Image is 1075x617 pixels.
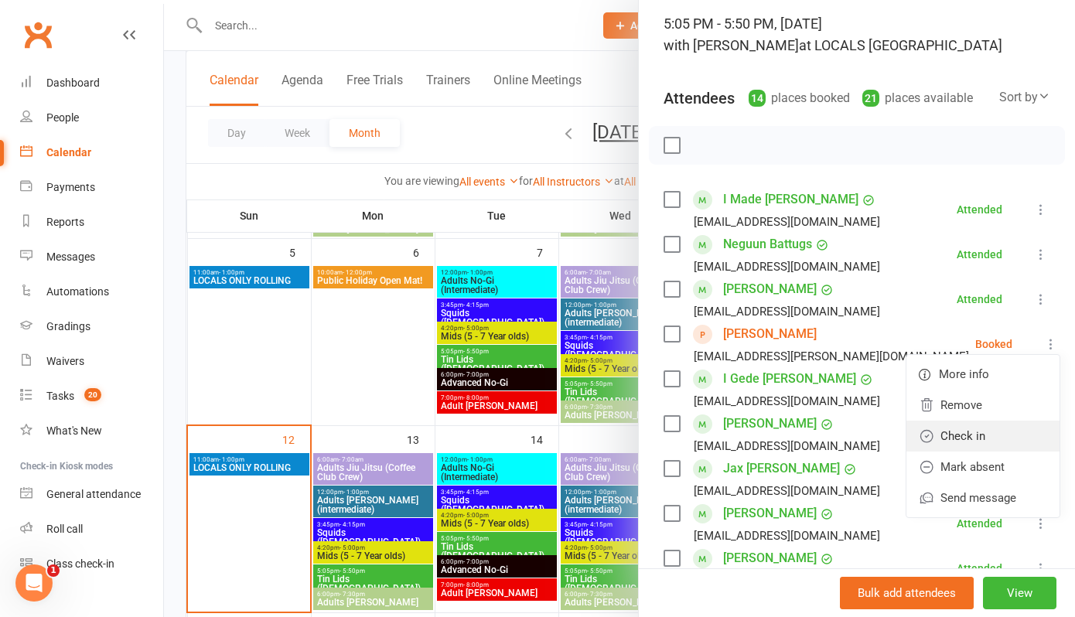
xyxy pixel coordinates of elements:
a: What's New [20,414,163,448]
a: Jax [PERSON_NAME] [723,456,840,481]
div: [EMAIL_ADDRESS][DOMAIN_NAME] [694,436,880,456]
a: Roll call [20,512,163,547]
a: Check in [906,421,1060,452]
div: People [46,111,79,124]
div: Tasks [46,390,74,402]
div: What's New [46,424,102,437]
div: Payments [46,181,95,193]
a: [PERSON_NAME] [723,411,817,436]
div: Attended [957,204,1002,215]
button: View [983,577,1056,609]
div: Attended [957,294,1002,305]
a: Automations [20,274,163,309]
a: Waivers [20,344,163,379]
a: Payments [20,170,163,205]
a: Mark absent [906,452,1060,482]
div: [EMAIL_ADDRESS][DOMAIN_NAME] [694,302,880,322]
span: at LOCALS [GEOGRAPHIC_DATA] [799,37,1002,53]
div: Attended [957,563,1002,574]
div: [EMAIL_ADDRESS][DOMAIN_NAME] [694,212,880,232]
a: [PERSON_NAME] [723,277,817,302]
div: Reports [46,216,84,228]
div: places available [862,87,973,109]
a: Neguun Battugs [723,232,812,257]
button: Bulk add attendees [840,577,974,609]
a: Tasks 20 [20,379,163,414]
div: Messages [46,251,95,263]
a: Clubworx [19,15,57,54]
div: Automations [46,285,109,298]
a: Gradings [20,309,163,344]
a: Calendar [20,135,163,170]
div: Booked [975,339,1012,349]
div: places booked [749,87,850,109]
span: More info [939,365,989,383]
a: Send message [906,482,1060,513]
div: Waivers [46,355,84,367]
div: Roll call [46,523,83,535]
a: Dashboard [20,66,163,101]
a: I Made [PERSON_NAME] [723,187,858,212]
a: I Gede [PERSON_NAME] [723,366,856,391]
a: More info [906,359,1060,390]
div: [EMAIL_ADDRESS][PERSON_NAME][DOMAIN_NAME] [694,346,969,366]
div: [EMAIL_ADDRESS][DOMAIN_NAME] [694,481,880,501]
div: Attendees [664,87,735,109]
span: 1 [47,564,60,577]
div: 5:05 PM - 5:50 PM, [DATE] [664,13,1050,56]
a: [PERSON_NAME] [723,501,817,526]
span: 20 [84,388,101,401]
div: Class check-in [46,557,114,570]
div: Dashboard [46,77,100,89]
a: Reports [20,205,163,240]
div: [EMAIL_ADDRESS][DOMAIN_NAME] [694,391,880,411]
a: Remove [906,390,1060,421]
div: 21 [862,90,879,107]
div: [EMAIL_ADDRESS][DOMAIN_NAME] [694,257,880,277]
span: with [PERSON_NAME] [664,37,799,53]
div: General attendance [46,488,141,500]
a: Class kiosk mode [20,547,163,581]
div: Calendar [46,146,91,159]
a: General attendance kiosk mode [20,477,163,512]
a: [PERSON_NAME] [723,322,817,346]
iframe: Intercom live chat [15,564,53,602]
div: Sort by [999,87,1050,107]
a: Messages [20,240,163,274]
a: [PERSON_NAME] [723,546,817,571]
a: People [20,101,163,135]
div: Attended [957,249,1002,260]
div: 14 [749,90,766,107]
div: Attended [957,518,1002,529]
div: Gradings [46,320,90,332]
div: [EMAIL_ADDRESS][DOMAIN_NAME] [694,526,880,546]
